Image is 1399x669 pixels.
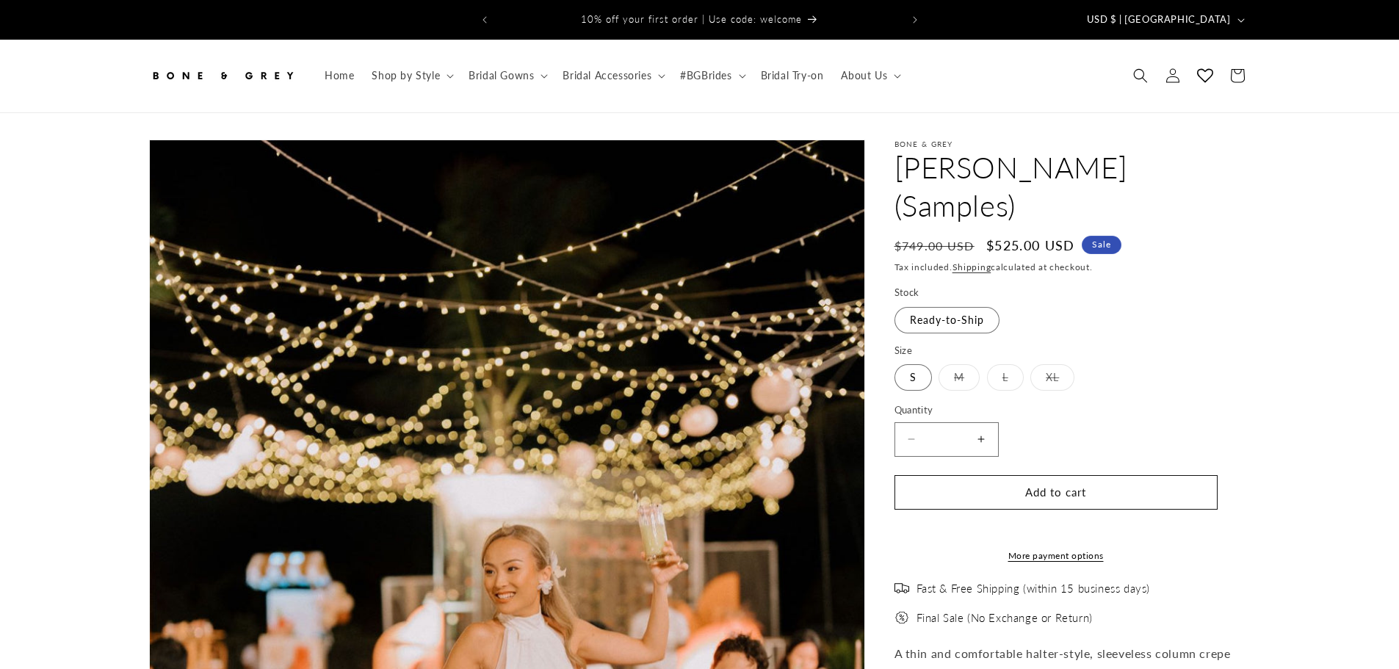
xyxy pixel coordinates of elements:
[581,13,802,25] span: 10% off your first order | Use code: welcome
[894,610,909,625] img: offer.png
[680,69,731,82] span: #BGBrides
[841,69,887,82] span: About Us
[469,69,534,82] span: Bridal Gowns
[894,140,1251,148] p: Bone & Grey
[316,60,363,91] a: Home
[143,54,301,98] a: Bone and Grey Bridal
[952,261,991,272] a: Shipping
[460,60,554,91] summary: Bridal Gowns
[761,69,824,82] span: Bridal Try-on
[469,6,501,34] button: Previous announcement
[894,307,999,333] label: Ready-to-Ship
[987,364,1024,391] label: L
[939,364,980,391] label: M
[1030,364,1074,391] label: XL
[563,69,651,82] span: Bridal Accessories
[894,260,1251,275] div: Tax included. calculated at checkout.
[832,60,907,91] summary: About Us
[986,236,1074,256] span: $525.00 USD
[1124,59,1157,92] summary: Search
[894,364,932,391] label: S
[894,237,975,255] s: $749.00 USD
[894,286,921,300] legend: Stock
[894,475,1218,510] button: Add to cart
[752,60,833,91] a: Bridal Try-on
[894,148,1251,225] h1: [PERSON_NAME] (Samples)
[917,582,1151,596] span: Fast & Free Shipping (within 15 business days)
[149,59,296,92] img: Bone and Grey Bridal
[899,6,931,34] button: Next announcement
[1078,6,1251,34] button: USD $ | [GEOGRAPHIC_DATA]
[671,60,751,91] summary: #BGBrides
[363,60,460,91] summary: Shop by Style
[894,549,1218,563] a: More payment options
[372,69,440,82] span: Shop by Style
[894,344,914,358] legend: Size
[1087,12,1231,27] span: USD $ | [GEOGRAPHIC_DATA]
[325,69,354,82] span: Home
[554,60,671,91] summary: Bridal Accessories
[894,403,1218,418] label: Quantity
[917,611,1093,626] span: Final Sale (No Exchange or Return)
[1082,236,1121,254] span: Sale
